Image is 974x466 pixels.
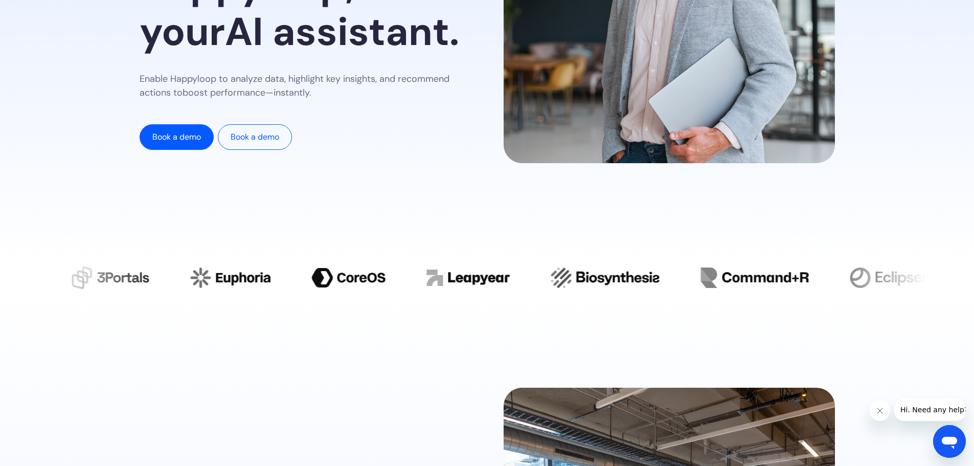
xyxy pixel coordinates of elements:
span: boost performance—instantly. [183,86,311,99]
a: Book a demo [140,124,214,150]
iframe: Close message [870,401,890,421]
span: AI assistant. [225,6,459,57]
p: Enable Happyloop to analyze data, highlight key insights, and recommend actions to [140,72,471,100]
span: Hi. Need any help? [6,7,74,15]
a: Book a demo [218,124,292,150]
iframe: Button to launch messaging window [933,425,966,458]
iframe: Message from company [894,398,966,421]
